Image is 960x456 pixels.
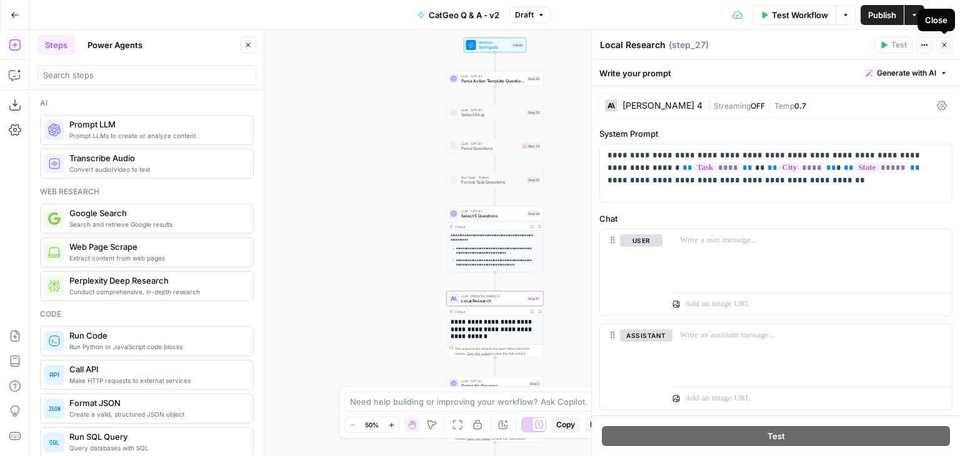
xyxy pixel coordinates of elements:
g: Edge from step_27 to step_2 [494,357,496,375]
div: Step 26 [527,211,541,217]
button: Test [874,37,912,53]
div: WorkflowSet InputsInputs [447,37,544,52]
span: Select Array [461,112,524,118]
span: Format JSON [69,397,243,409]
span: Web Page Scrape [69,240,243,253]
span: Call API [69,363,243,375]
span: Prompt LLM [69,118,243,131]
button: Power Agents [80,35,150,55]
div: This output is too large & has been abbreviated for review. to view the full content. [455,346,541,356]
div: Inputs [512,42,524,48]
button: assistant [620,329,672,342]
button: Paste [585,417,616,433]
button: user [620,234,662,247]
span: Google Search [69,207,243,219]
g: Edge from step_28 to step_23 [494,86,496,104]
div: Output [455,309,526,314]
span: LLM · GPT-4.1 [461,379,526,384]
g: Edge from step_25 to step_26 [494,187,496,206]
span: Prompt LLMs to create or analyze content [69,131,243,141]
span: Generate with AI [877,67,936,79]
span: Create a valid, structured JSON object [69,409,243,419]
span: Run SQL Query [69,430,243,443]
span: Temp [774,101,794,111]
span: Generate Answers [461,383,526,389]
button: Generate with AI [861,65,952,81]
div: Close [925,14,947,26]
span: Run Python or JavaScript code blocks [69,342,243,352]
span: 0.7 [794,101,806,111]
span: | [765,99,774,111]
label: Chat [599,212,952,225]
div: assistant [600,324,662,410]
span: Query databases with SQL [69,443,243,453]
div: LLM · GPT-4.1Parse QuestionsStep 24 [447,139,544,154]
g: Edge from step_23 to step_24 [494,120,496,138]
button: Test [602,426,950,446]
div: LLM · GPT-4.1Parse Action Template QuestionsStep 28 [447,71,544,86]
div: Web research [40,186,254,197]
button: Publish [861,5,904,25]
div: [PERSON_NAME] 4 [622,101,702,110]
div: Write your prompt [592,60,960,86]
div: LLM · GPT-4.1Select ArrayStep 23 [447,105,544,120]
div: Ai [40,97,254,109]
div: Step 2 [529,381,541,387]
span: Format Task Questions [461,179,524,186]
button: Copy [551,417,580,433]
span: LLM · GPT-4.1 [461,141,519,146]
span: LLM · GPT-4.1 [461,209,524,214]
div: Code [40,309,254,320]
div: Step 23 [527,110,541,116]
div: Step 28 [527,76,541,82]
div: Step 25 [527,177,541,183]
span: Run Code [69,329,243,342]
span: Test [891,39,907,51]
span: Conduct comprehensive, in-depth research [69,287,243,297]
span: Select 5 Questions [461,213,524,219]
div: user [600,229,662,315]
span: Parse Questions [461,146,519,152]
span: Local Research [461,298,524,304]
span: Run Code · Python [461,175,524,180]
span: Perplexity Deep Research [69,274,243,287]
span: Set Inputs [479,44,510,51]
div: Run Code · PythonFormat Task QuestionsStep 25 [447,172,544,187]
input: Search steps [43,69,251,81]
span: 50% [365,420,379,430]
span: LLM · GPT-4.1 [461,74,524,79]
span: Extract content from web pages [69,253,243,263]
button: Draft [509,7,551,23]
span: Copy the output [467,352,491,355]
span: Test [767,430,785,442]
span: Workflow [479,40,510,45]
span: Search and retrieve Google results [69,219,243,229]
span: Streaming [714,101,751,111]
span: Parse Action Template Questions [461,78,524,84]
textarea: Local Research [600,39,666,51]
label: System Prompt [599,127,952,140]
span: Make HTTP requests to external services [69,375,243,385]
div: Step 27 [527,296,541,302]
div: Output [455,224,526,229]
span: OFF [751,101,765,111]
div: Step 24 [522,143,541,149]
g: Edge from step_26 to step_27 [494,272,496,290]
g: Edge from step_24 to step_25 [494,154,496,172]
span: Test Workflow [772,9,828,21]
span: Draft [515,9,534,21]
span: ( step_27 ) [669,39,709,51]
span: Convert audio/video to text [69,164,243,174]
button: Steps [37,35,75,55]
span: Transcribe Audio [69,152,243,164]
span: LLM · [PERSON_NAME] 4 [461,294,524,299]
span: | [707,99,714,111]
span: Copy [556,419,575,430]
button: Test Workflow [752,5,836,25]
span: LLM · GPT-4.1 [461,107,524,112]
g: Edge from start to step_28 [494,52,496,71]
button: CatGeo Q & A - v2 [410,5,507,25]
span: CatGeo Q & A - v2 [429,9,499,21]
span: Publish [868,9,896,21]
